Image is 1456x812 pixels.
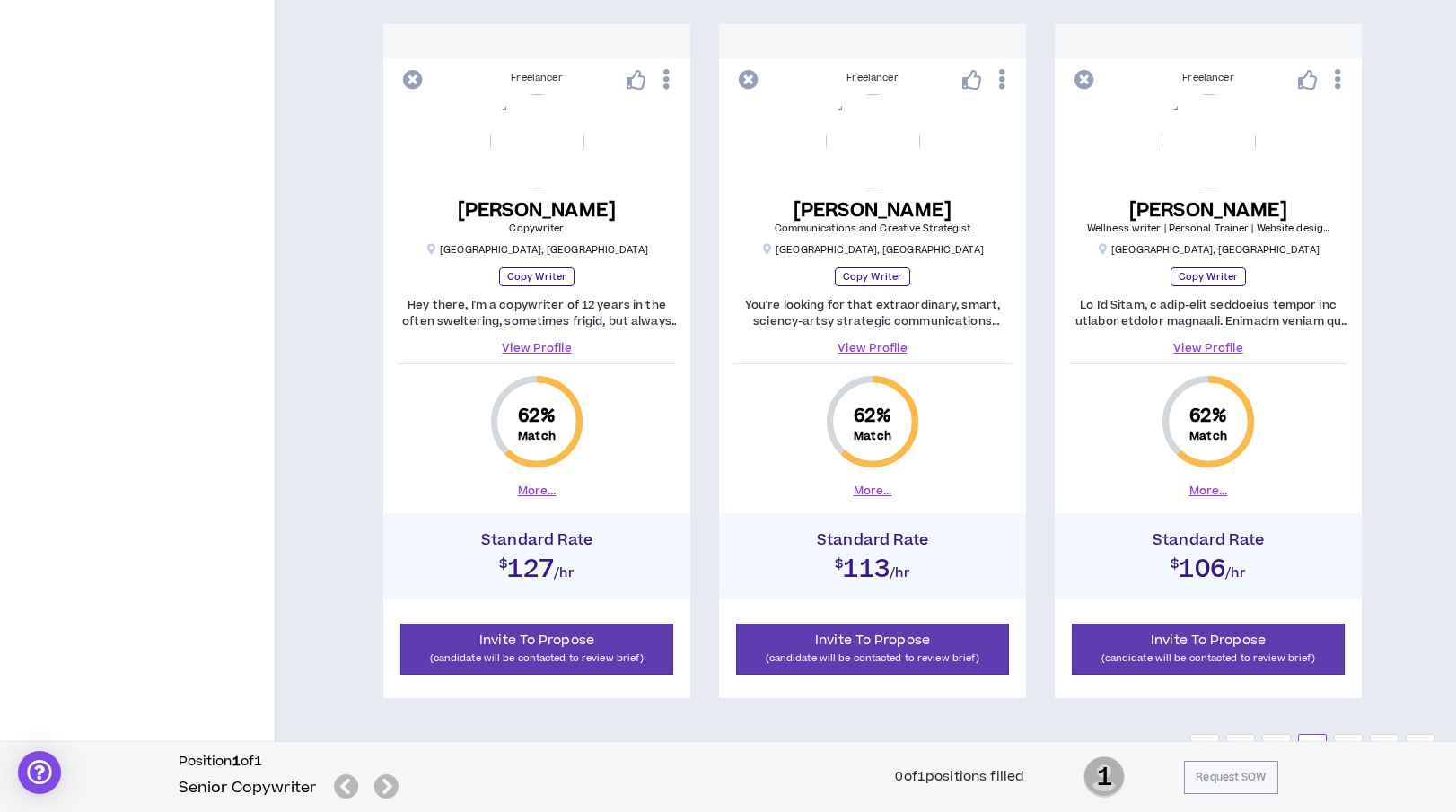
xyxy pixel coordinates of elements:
h6: Position of 1 [179,753,407,771]
button: Invite To Propose(candidate will be contacted to review brief) [400,624,673,675]
p: Hey there, I'm a copywriter of 12 years in the often sweltering, sometimes frigid, but always gre... [398,297,676,329]
li: 6 [1298,734,1327,763]
button: More... [1189,483,1228,499]
div: Open Intercom Messenger [18,751,61,794]
a: 21 [1371,735,1398,762]
li: 61-72 of 249 results [1049,734,1183,763]
li: 21 [1370,734,1399,763]
li: Next Page [1406,734,1434,763]
button: right [1406,734,1434,763]
img: 73fkAS8iz7ntbq8ef3pMg5mvXabevB2719mwrJuD.png [826,94,920,188]
p: (candidate will be contacted to review brief) [748,650,997,667]
h5: [PERSON_NAME] [458,199,617,222]
p: Copy Writer [835,267,910,286]
button: Request SOW [1184,761,1277,794]
div: Freelancer [1069,71,1347,85]
li: 1 [1226,734,1255,763]
img: i7rHt3BHIOE4fJLQeS8riqB29hK6EltQ9nkoFmok.png [1162,94,1256,188]
li: 7 [1334,734,1363,763]
a: 1 [1227,735,1254,762]
a: 7 [1335,735,1362,762]
span: /hr [554,563,575,582]
button: Invite To Propose(candidate will be contacted to review brief) [1072,624,1345,675]
a: 6 [1299,735,1326,762]
button: More... [518,483,557,499]
span: /hr [890,563,910,582]
span: 62 % [854,404,890,429]
h2: $127 [392,549,681,581]
button: left [1190,734,1219,763]
div: Freelancer [398,71,676,85]
span: 1 [1083,755,1125,799]
p: Lo I'd Sitam, c adip-elit seddoeius tempor inc utlabor etdolor magnaali. Enimadm veniam qu nostru... [1069,297,1347,329]
li: Previous Page [1190,734,1219,763]
span: Copywriter [509,222,564,235]
p: You're looking for that extraordinary, smart, sciency-artsy strategic communications narwhal who ... [733,297,1012,329]
p: Copy Writer [1171,267,1246,286]
span: 62 % [1189,404,1226,429]
h4: Standard Rate [728,531,1017,549]
h2: $106 [1064,549,1353,581]
p: (candidate will be contacted to review brief) [412,650,662,667]
p: [GEOGRAPHIC_DATA] , [GEOGRAPHIC_DATA] [425,243,648,257]
b: 1 [232,752,241,771]
small: Match [518,429,556,443]
small: Match [1189,429,1227,443]
button: Invite To Propose(candidate will be contacted to review brief) [736,624,1009,675]
a: View Profile [398,340,676,356]
span: Invite To Propose [479,631,594,650]
span: Invite To Propose [1151,631,1266,650]
div: 0 of 1 positions filled [895,767,1024,787]
h4: Standard Rate [392,531,681,549]
a: 5 [1263,735,1290,762]
h5: [PERSON_NAME] [775,199,971,222]
a: View Profile [1069,340,1347,356]
span: /hr [1225,563,1246,582]
h5: Senior Copywriter [179,777,317,799]
h2: $113 [728,549,1017,581]
small: Match [854,429,891,443]
p: (candidate will be contacted to review brief) [1083,650,1333,667]
a: View Profile [733,340,1012,356]
span: Wellness writer | Personal Trainer | Website design & analytics | WordPress [1087,222,1445,235]
div: Freelancer [733,71,1012,85]
span: Invite To Propose [815,631,930,650]
li: 5 [1262,734,1291,763]
span: 62 % [518,404,555,429]
img: Thvvb3RjRrOU08sB2LZL7eFRNDX1KbQNESIX44oW.png [490,94,584,188]
h4: Standard Rate [1064,531,1353,549]
button: More... [854,483,892,499]
p: [GEOGRAPHIC_DATA] , [GEOGRAPHIC_DATA] [761,243,984,257]
h5: [PERSON_NAME] [1087,199,1329,222]
p: Copy Writer [499,267,575,286]
span: Communications and Creative Strategist [775,222,971,235]
p: [GEOGRAPHIC_DATA] , [GEOGRAPHIC_DATA] [1097,243,1320,257]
